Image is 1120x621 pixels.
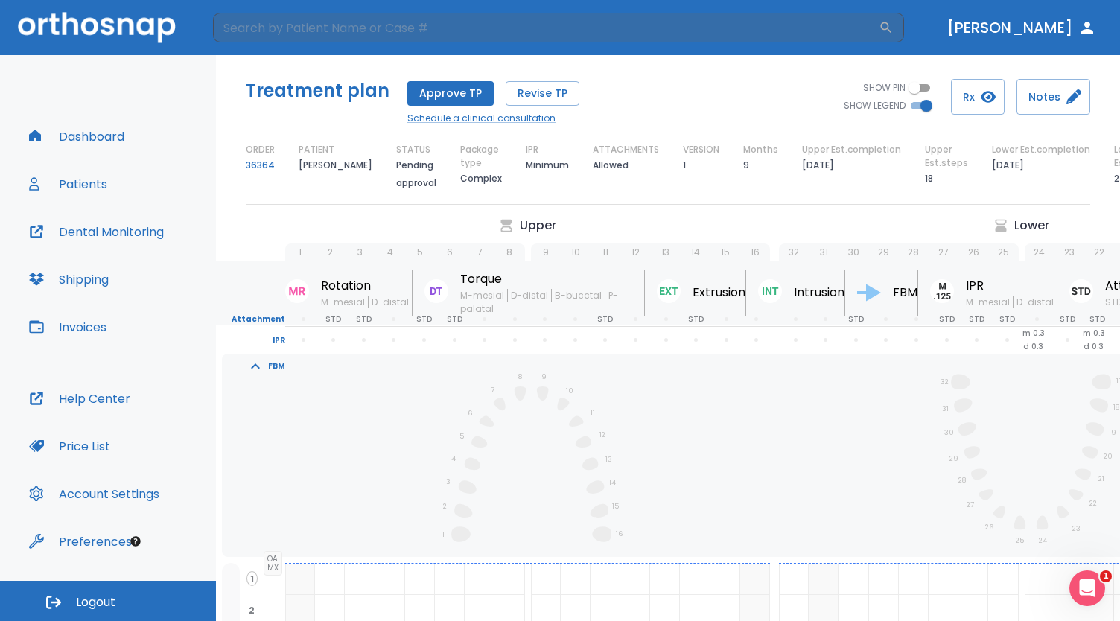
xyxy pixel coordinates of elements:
[518,372,523,381] text: 8
[743,156,749,174] p: 9
[246,79,389,103] h5: Treatment plan
[268,360,285,373] p: FBM
[878,246,889,259] p: 29
[966,277,1057,295] p: IPR
[958,475,967,485] text: 28
[443,501,447,511] text: 2
[939,313,955,326] p: STD
[1064,246,1075,259] p: 23
[246,156,275,174] a: 36364
[1104,451,1113,461] text: 20
[459,431,464,441] text: 5
[1034,246,1045,259] p: 24
[966,296,1013,308] span: M-mesial
[507,289,551,302] span: D-distal
[1015,535,1023,545] text: 25
[506,81,579,106] button: Revise TP
[1023,340,1043,354] p: d 0.3
[526,143,538,156] p: IPR
[1089,313,1105,326] p: STD
[802,143,901,156] p: Upper Est.completion
[941,14,1102,41] button: [PERSON_NAME]
[387,246,393,259] p: 4
[602,246,608,259] p: 11
[597,313,613,326] p: STD
[751,246,760,259] p: 16
[591,408,596,418] text: 11
[1013,296,1057,308] span: D-distal
[129,535,142,548] div: Tooltip anchor
[491,385,494,395] text: 7
[321,277,412,295] p: Rotation
[1060,313,1075,326] p: STD
[1022,327,1045,340] p: m 0.3
[246,143,275,156] p: ORDER
[848,313,864,326] p: STD
[246,603,258,617] span: 2
[925,143,968,170] p: Upper Est.steps
[325,313,341,326] p: STD
[357,246,363,259] p: 3
[743,143,778,156] p: Months
[447,246,453,259] p: 6
[968,246,979,259] p: 26
[571,246,580,259] p: 10
[848,246,859,259] p: 30
[809,564,839,595] div: extracted
[216,313,285,326] p: Attachment
[944,427,954,437] text: 30
[985,522,994,532] text: 26
[506,246,512,259] p: 8
[949,453,958,463] text: 29
[789,246,799,259] p: 32
[967,500,974,509] text: 27
[20,428,119,464] button: Price List
[740,564,770,595] div: extracted
[213,13,879,42] input: Search by Patient Name or Case #
[721,246,730,259] p: 15
[460,170,502,188] p: Complex
[541,372,547,381] text: 9
[1094,246,1104,259] p: 22
[1016,79,1090,115] button: Notes
[893,284,917,302] p: FBM
[683,143,719,156] p: VERSION
[447,477,451,486] text: 3
[76,594,115,611] span: Logout
[356,313,372,326] p: STD
[688,313,704,326] p: STD
[417,246,423,259] p: 5
[468,408,473,418] text: 6
[20,309,115,345] button: Invoices
[802,156,834,174] p: [DATE]
[246,571,258,586] span: 1
[20,380,139,416] a: Help Center
[20,523,141,559] button: Preferences
[20,166,116,202] button: Patients
[610,477,617,487] text: 14
[863,81,906,95] span: SHOW PIN
[1098,474,1104,483] text: 21
[693,284,745,302] p: Extrusion
[416,313,432,326] p: STD
[1109,427,1116,437] text: 19
[216,334,285,347] p: IPR
[396,143,430,156] p: STATUS
[1069,570,1105,606] iframe: Intercom live chat
[969,313,984,326] p: STD
[551,289,605,302] span: B-bucctal
[452,453,456,463] text: 4
[1089,498,1097,508] text: 22
[20,476,168,512] a: Account Settings
[691,246,700,259] p: 14
[460,289,507,302] span: M-mesial
[20,118,133,154] button: Dashboard
[992,143,1090,156] p: Lower Est.completion
[460,270,644,288] p: Torque
[368,296,412,308] span: D-distal
[18,12,176,42] img: Orthosnap
[20,261,118,297] button: Shipping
